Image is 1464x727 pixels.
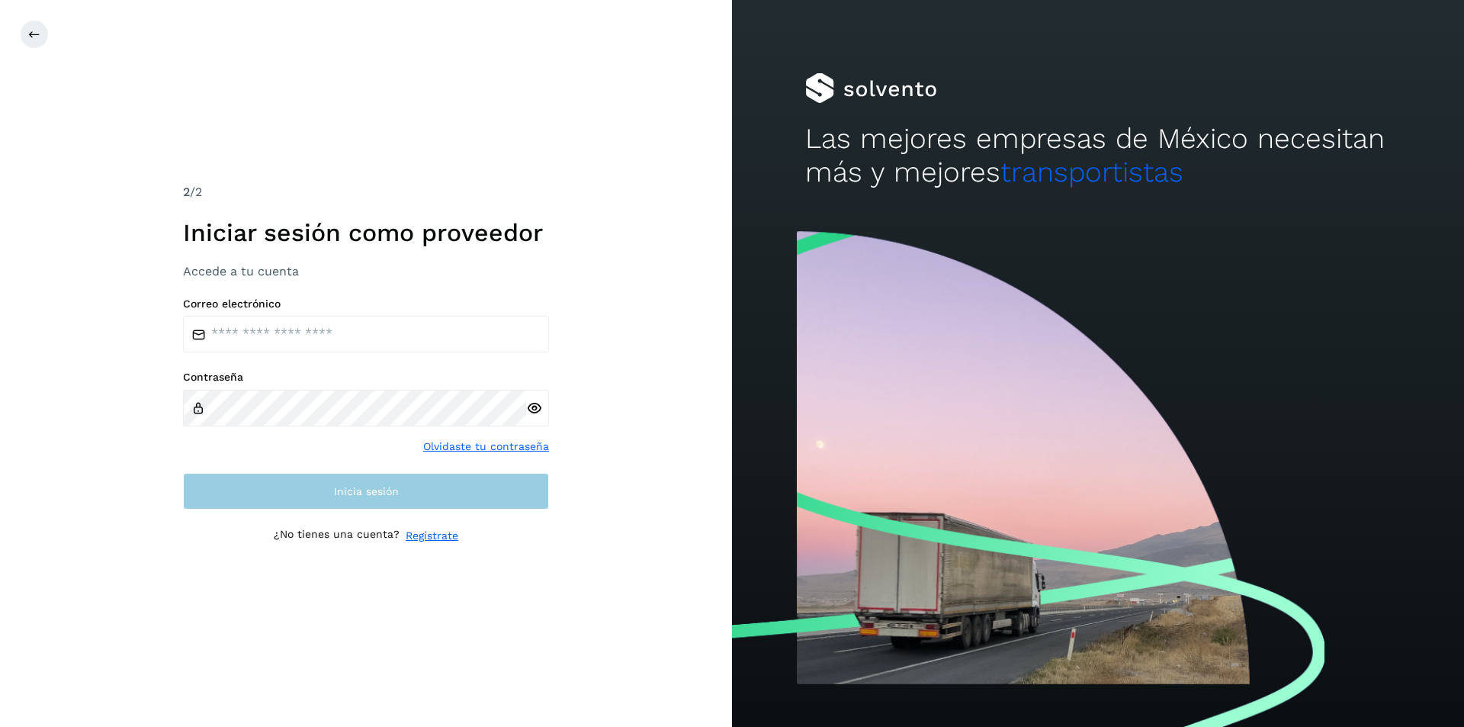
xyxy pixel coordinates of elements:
button: Inicia sesión [183,473,549,510]
a: Olvidaste tu contraseña [423,439,549,455]
a: Regístrate [406,528,458,544]
label: Correo electrónico [183,298,549,310]
label: Contraseña [183,371,549,384]
h2: Las mejores empresas de México necesitan más y mejores [805,122,1391,190]
span: 2 [183,185,190,199]
p: ¿No tienes una cuenta? [274,528,400,544]
span: Inicia sesión [334,486,399,497]
span: transportistas [1000,156,1183,188]
h1: Iniciar sesión como proveedor [183,218,549,247]
div: /2 [183,183,549,201]
h3: Accede a tu cuenta [183,264,549,278]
